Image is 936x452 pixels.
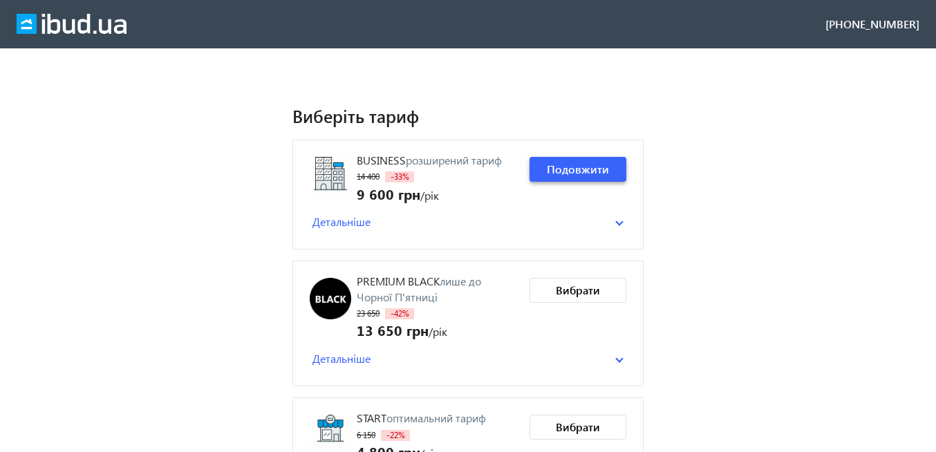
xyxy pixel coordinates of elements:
span: Business [357,153,406,167]
span: Start [357,411,386,425]
mat-expansion-panel-header: Детальніше [310,211,626,232]
span: 9 600 грн [357,184,420,203]
span: розширений тариф [406,153,502,167]
span: -42% [385,308,414,319]
span: -33% [385,171,414,182]
span: 23 650 [357,308,380,319]
div: /рік [357,184,502,203]
span: лише до Чорної П'ятниці [357,274,481,303]
h1: Виберіть тариф [292,104,644,128]
div: /рік [357,320,518,339]
mat-expansion-panel-header: Детальніше [310,348,626,369]
span: Подовжити [547,162,609,177]
button: Вибрати [530,278,626,303]
span: 13 650 грн [357,320,429,339]
img: ibud_full_logo_white.svg [17,14,127,35]
button: Подовжити [530,157,626,182]
img: Business [310,157,351,198]
span: 6 150 [357,430,375,440]
span: Вибрати [556,420,600,435]
span: Детальніше [312,351,371,366]
button: Вибрати [530,415,626,440]
div: [PHONE_NUMBER] [825,17,919,32]
span: -22% [381,430,410,441]
span: Детальніше [312,214,371,229]
span: оптимальний тариф [386,411,486,425]
img: PREMIUM BLACK [310,278,351,319]
span: PREMIUM BLACK [357,274,440,288]
span: 14 400 [357,171,380,182]
span: Вибрати [556,283,600,298]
